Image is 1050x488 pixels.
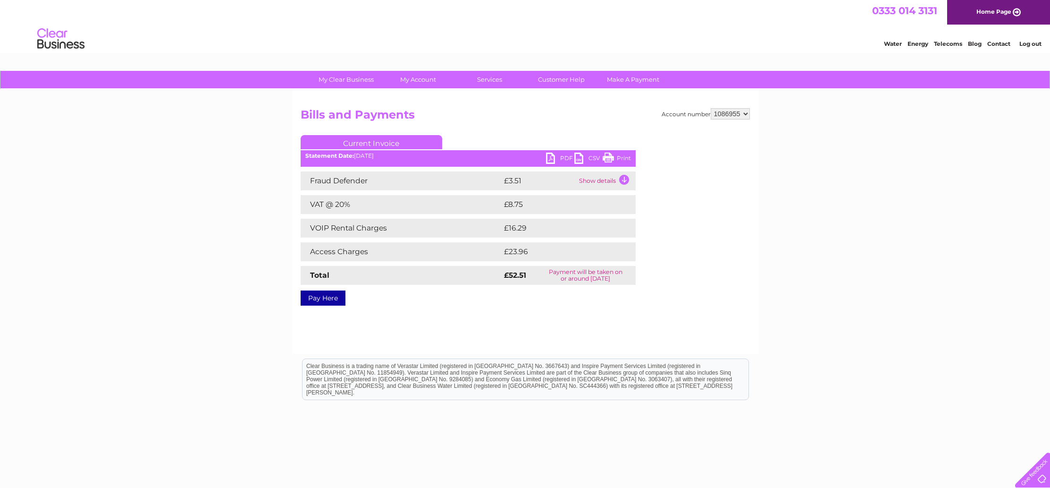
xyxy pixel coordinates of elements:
td: Fraud Defender [301,171,502,190]
div: Account number [662,108,750,120]
a: Contact [987,40,1010,47]
a: Water [884,40,902,47]
strong: £52.51 [504,271,526,280]
td: VAT @ 20% [301,195,502,214]
td: £8.75 [502,195,613,214]
a: Energy [907,40,928,47]
div: Clear Business is a trading name of Verastar Limited (registered in [GEOGRAPHIC_DATA] No. 3667643... [302,5,748,46]
td: VOIP Rental Charges [301,219,502,238]
td: £16.29 [502,219,616,238]
a: 0333 014 3131 [872,5,937,17]
strong: Total [310,271,329,280]
a: Services [451,71,529,88]
td: £3.51 [502,171,577,190]
td: £23.96 [502,242,617,261]
a: Make A Payment [594,71,672,88]
a: Log out [1019,40,1042,47]
a: Customer Help [522,71,600,88]
b: Statement Date: [305,152,354,159]
a: Telecoms [934,40,962,47]
a: My Account [379,71,457,88]
a: Print [603,153,631,166]
div: [DATE] [301,153,636,159]
a: Blog [968,40,982,47]
a: Pay Here [301,291,345,306]
td: Payment will be taken on or around [DATE] [536,266,635,285]
a: CSV [574,153,603,166]
img: logo.png [37,25,85,53]
h2: Bills and Payments [301,108,750,126]
td: Access Charges [301,242,502,261]
td: Show details [577,171,636,190]
a: PDF [546,153,574,166]
a: My Clear Business [307,71,385,88]
a: Current Invoice [301,135,442,149]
